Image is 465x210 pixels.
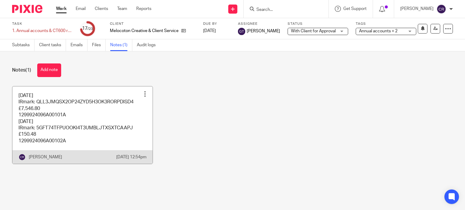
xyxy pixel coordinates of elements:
span: With Client for Approval [291,29,336,33]
a: Team [117,6,127,12]
a: Email [76,6,86,12]
a: Client tasks [39,39,66,51]
a: Files [92,39,106,51]
p: Melocoton Creative & Client Services Ltd [110,28,178,34]
a: Work [56,6,67,12]
p: [PERSON_NAME] [29,154,62,160]
input: Search [256,7,310,13]
span: Get Support [343,7,367,11]
label: Status [288,21,348,26]
a: Clients [95,6,108,12]
button: Add note [37,63,61,77]
div: 1. Annual accounts &amp; CT600 return [12,28,73,34]
h1: Notes [12,67,31,73]
img: svg%3E [18,153,26,161]
img: svg%3E [238,28,245,35]
span: [DATE] [203,29,216,33]
label: Task [12,21,73,26]
p: [DATE] 12:54pm [116,154,147,160]
div: 17 [82,25,93,32]
img: Pixie [12,5,42,13]
small: /23 [87,27,93,31]
label: Due by [203,21,230,26]
div: 1. Annual accounts & CT600 return [12,28,73,34]
span: (1) [25,68,31,73]
label: Client [110,21,196,26]
span: Annual accounts + 2 [359,29,397,33]
a: Notes (1) [110,39,132,51]
a: Emails [71,39,87,51]
label: Assignee [238,21,280,26]
a: Subtasks [12,39,35,51]
a: Reports [136,6,151,12]
p: [PERSON_NAME] [400,6,434,12]
img: svg%3E [437,4,446,14]
label: Tags [356,21,416,26]
a: Audit logs [137,39,160,51]
span: [PERSON_NAME] [247,28,280,34]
